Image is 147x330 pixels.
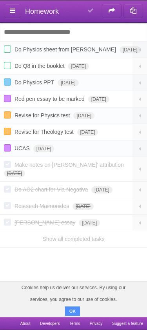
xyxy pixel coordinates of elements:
[15,79,56,86] span: Do Physics PPT
[4,46,11,53] label: Done
[15,145,32,151] span: UCAS
[79,219,100,226] span: [DATE]
[15,96,87,102] span: Red pen essay to be marked
[15,129,76,135] span: Revise for Theology test
[68,63,89,70] span: [DATE]
[8,282,139,305] span: Cookies help us deliver our services. By using our services, you agree to our use of cookies.
[15,63,67,69] span: Do Q8 in the booklet
[69,317,80,330] a: Terms
[65,306,80,316] button: OK
[4,128,11,135] label: Done
[73,203,94,210] span: [DATE]
[4,95,11,102] label: Done
[4,202,11,209] label: Done
[4,144,11,151] label: Done
[15,112,72,119] span: Revise for Physics test
[4,111,11,119] label: Done
[20,317,30,330] a: About
[112,317,143,330] a: Suggest a feature
[4,170,25,177] span: [DATE]
[88,96,109,103] span: [DATE]
[40,317,60,330] a: Developers
[4,219,11,226] label: Done
[15,203,71,209] span: Research Maimonides
[91,186,113,193] span: [DATE]
[15,46,118,53] span: Do Physics sheet from [PERSON_NAME]
[58,79,79,86] span: [DATE]
[33,145,54,152] span: [DATE]
[15,186,90,193] span: Do AO2 chart for Via Negativa
[4,62,11,69] label: Done
[73,112,94,119] span: [DATE]
[15,219,78,226] span: [PERSON_NAME] essay
[120,46,141,53] span: [DATE]
[4,78,11,86] label: Done
[90,317,103,330] a: Privacy
[4,186,11,193] label: Done
[4,161,11,168] label: Done
[15,162,126,168] span: Make notes on [PERSON_NAME]' attribution
[77,129,98,136] span: [DATE]
[25,7,59,15] span: Homework
[43,236,105,242] a: Show all completed tasks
